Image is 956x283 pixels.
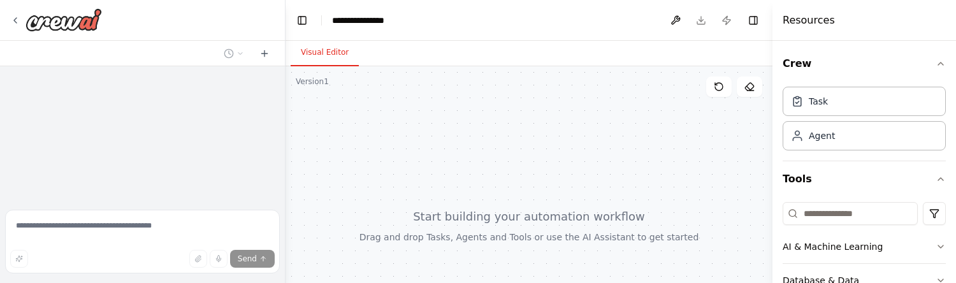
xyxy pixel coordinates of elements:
[783,13,835,28] h4: Resources
[744,11,762,29] button: Hide right sidebar
[293,11,311,29] button: Hide left sidebar
[219,46,249,61] button: Switch to previous chat
[783,230,946,263] button: AI & Machine Learning
[25,8,102,31] img: Logo
[230,250,275,268] button: Send
[10,250,28,268] button: Improve this prompt
[783,82,946,161] div: Crew
[296,76,329,87] div: Version 1
[238,254,257,264] span: Send
[210,250,228,268] button: Click to speak your automation idea
[809,95,828,108] div: Task
[332,14,384,27] nav: breadcrumb
[783,46,946,82] button: Crew
[783,240,883,253] div: AI & Machine Learning
[291,40,359,66] button: Visual Editor
[783,161,946,197] button: Tools
[809,129,835,142] div: Agent
[189,250,207,268] button: Upload files
[254,46,275,61] button: Start a new chat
